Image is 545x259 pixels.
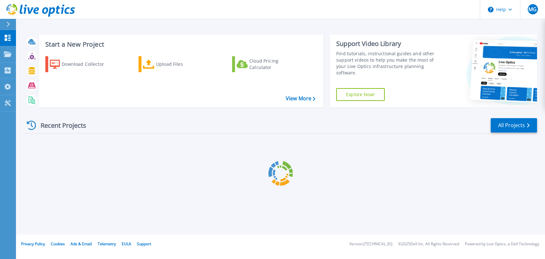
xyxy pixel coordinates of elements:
a: Upload Files [139,56,210,72]
div: Support Video Library [336,40,441,48]
a: Cloud Pricing Calculator [232,56,303,72]
li: Version: [TECHNICAL_ID] [349,242,392,246]
div: Recent Projects [25,118,95,133]
a: View More [286,95,315,102]
li: Powered by Live Optics, a Dell Technology [465,242,539,246]
a: Privacy Policy [21,241,45,247]
a: Cookies [51,241,65,247]
a: Download Collector [45,56,117,72]
li: © 2025 Dell Inc. All Rights Reserved [398,242,459,246]
div: Download Collector [62,58,113,71]
a: Ads & Email [71,241,92,247]
span: MG [528,7,537,12]
h3: Start a New Project [45,41,315,48]
a: Telemetry [98,241,116,247]
div: Upload Files [156,58,207,71]
div: Find tutorials, instructional guides and other support videos to help you make the most of your L... [336,50,441,76]
a: EULA [122,241,131,247]
a: Explore Now! [336,88,385,101]
a: All Projects [491,118,537,133]
div: Cloud Pricing Calculator [249,58,300,71]
a: Support [137,241,151,247]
